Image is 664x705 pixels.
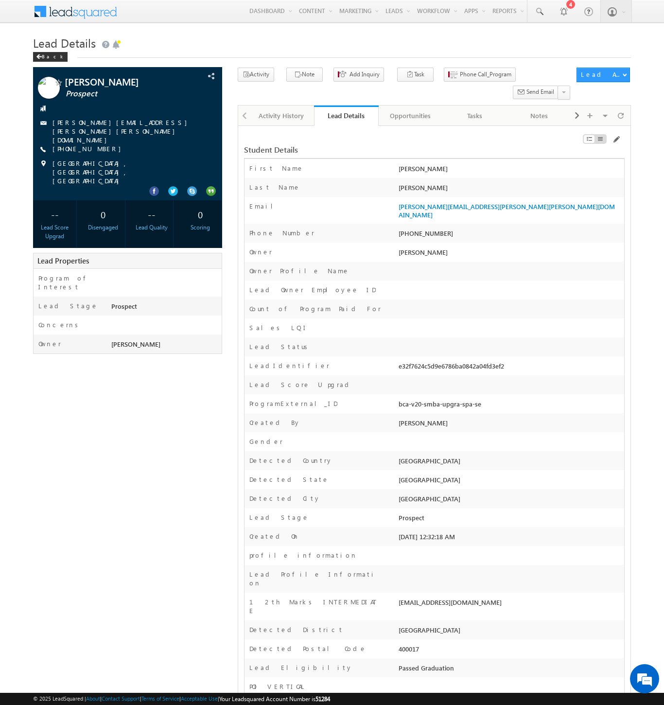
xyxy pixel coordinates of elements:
[515,110,562,122] div: Notes
[86,695,100,702] a: About
[33,52,72,60] a: Back
[51,51,163,64] div: Chat with us now
[38,77,60,102] img: Profile photo
[315,695,330,703] span: 51284
[250,106,314,126] a: Activity History
[141,695,179,702] a: Terms of Service
[249,494,321,503] label: Detected City
[35,223,74,241] div: Lead Score Upgrad
[249,551,357,560] label: profile information
[181,695,218,702] a: Acceptable Use
[102,695,140,702] a: Contact Support
[286,68,323,82] button: Note
[181,205,219,223] div: 0
[33,35,96,51] span: Lead Details
[581,70,622,79] div: Lead Actions
[52,118,192,144] a: [PERSON_NAME][EMAIL_ADDRESS][PERSON_NAME][PERSON_NAME][DOMAIN_NAME]
[66,89,182,99] span: Prospect
[258,110,305,122] div: Activity History
[249,532,299,541] label: Created On
[249,342,311,351] label: Lead Status
[396,644,624,658] div: 400017
[35,205,74,223] div: --
[249,418,301,427] label: Created By
[249,164,304,173] label: First Name
[577,68,630,82] button: Lead Actions
[133,223,171,232] div: Lead Quality
[513,86,559,100] button: Send Email
[526,88,554,96] span: Send Email
[249,598,382,615] label: 12th Marks INTERMEDIATE
[219,695,330,703] span: Your Leadsquared Account Number is
[396,183,624,196] div: [PERSON_NAME]
[159,5,183,28] div: Minimize live chat window
[38,301,98,310] label: Lead Stage
[38,339,61,348] label: Owner
[38,274,102,291] label: Program of Interest
[238,68,274,82] button: Activity
[386,110,434,122] div: Opportunities
[65,77,181,87] span: [PERSON_NAME]
[84,223,122,232] div: Disengaged
[396,598,624,611] div: [EMAIL_ADDRESS][DOMAIN_NAME]
[244,145,494,154] div: Student Details
[17,51,41,64] img: d_60004797649_company_0_60004797649
[249,399,337,408] label: ProgramExternal_ID
[181,223,219,232] div: Scoring
[396,361,624,375] div: e32f7624c5d9e6786ba0842a04fd3ef2
[249,285,376,294] label: Lead Owner Employee ID
[109,301,222,315] div: Prospect
[396,229,624,242] div: [PHONE_NUMBER]
[33,52,68,62] div: Back
[249,266,349,275] label: Owner Profile Name
[396,532,624,546] div: [DATE] 12:32:18 AM
[52,159,205,185] span: [GEOGRAPHIC_DATA], [GEOGRAPHIC_DATA], [GEOGRAPHIC_DATA]
[37,256,89,265] span: Lead Properties
[249,475,329,484] label: Detected State
[249,663,353,672] label: Lead Eligibility
[13,90,177,291] textarea: Type your message and hit 'Enter'
[84,205,122,223] div: 0
[460,70,511,79] span: Phone Call_Program
[451,110,498,122] div: Tasks
[111,340,160,348] span: [PERSON_NAME]
[333,68,384,82] button: Add Inquiry
[249,644,367,653] label: Detected Postal Code
[349,70,380,79] span: Add Inquiry
[396,399,624,413] div: bca-v20-smba-upgra-spa-se
[397,68,434,82] button: Task
[249,682,306,691] label: POI VERTICAL
[507,106,571,126] a: Notes
[38,320,82,329] label: Concerns
[249,437,283,446] label: Gender
[249,202,280,211] label: Email
[399,248,448,256] span: [PERSON_NAME]
[52,144,126,154] span: [PHONE_NUMBER]
[444,68,516,82] button: Phone Call_Program
[396,494,624,508] div: [GEOGRAPHIC_DATA]
[396,663,624,677] div: Passed Graduation
[379,106,443,126] a: Opportunities
[249,183,300,192] label: Last Name
[396,513,624,527] div: Prospect
[321,111,371,120] div: Lead Details
[249,513,309,522] label: Lead Stage
[396,625,624,639] div: [GEOGRAPHIC_DATA]
[249,570,382,587] label: Lead Profile Information
[399,202,615,219] a: [PERSON_NAME][EMAIL_ADDRESS][PERSON_NAME][PERSON_NAME][DOMAIN_NAME]
[249,380,352,389] label: Lead Score Upgrad
[396,164,624,177] div: [PERSON_NAME]
[33,694,330,704] span: © 2025 LeadSquared | | | | |
[396,418,624,432] div: [PERSON_NAME]
[314,106,378,126] a: Lead Details
[133,205,171,223] div: --
[396,475,624,489] div: [GEOGRAPHIC_DATA]
[249,247,272,256] label: Owner
[249,229,315,237] label: Phone Number
[249,304,381,313] label: Count of Program Paid For
[249,625,344,634] label: Detected District
[249,323,309,332] label: Sales LQI
[249,361,330,370] label: LeadIdentifier
[249,456,333,465] label: Detected Country
[443,106,507,126] a: Tasks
